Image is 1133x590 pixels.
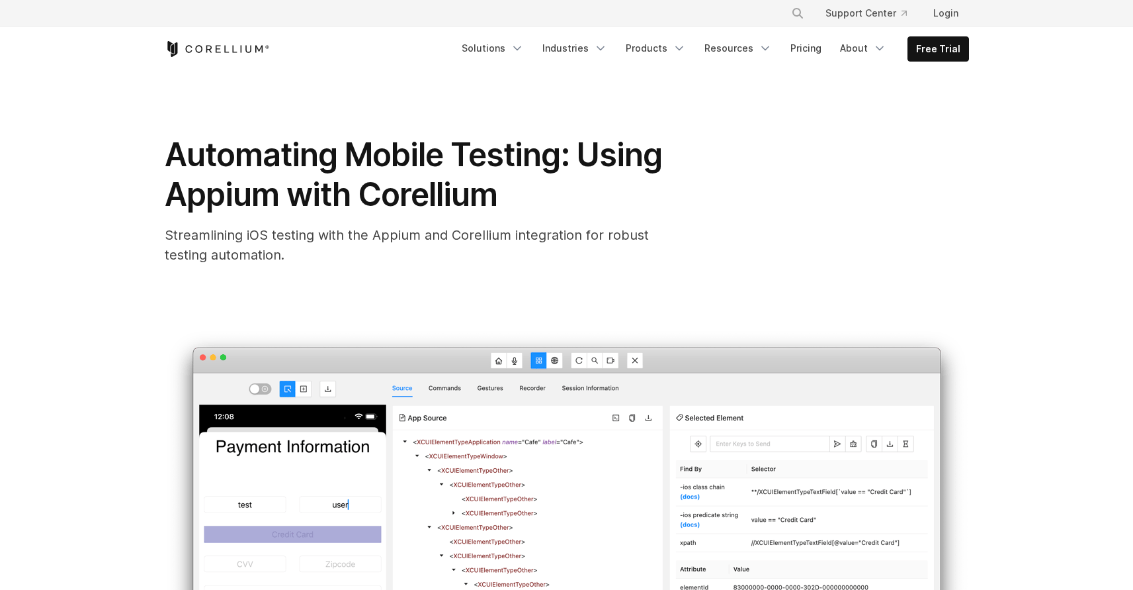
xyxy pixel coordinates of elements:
a: Support Center [815,1,917,25]
a: Pricing [782,36,829,60]
div: Navigation Menu [454,36,969,62]
div: Navigation Menu [775,1,969,25]
a: About [832,36,894,60]
a: Industries [534,36,615,60]
a: Products [618,36,694,60]
a: Corellium Home [165,41,270,57]
button: Search [786,1,810,25]
span: Streamlining iOS testing with the Appium and Corellium integration for robust testing automation. [165,227,649,263]
a: Free Trial [908,37,968,61]
a: Solutions [454,36,532,60]
span: Automating Mobile Testing: Using Appium with Corellium [165,135,662,214]
a: Resources [696,36,780,60]
a: Login [923,1,969,25]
